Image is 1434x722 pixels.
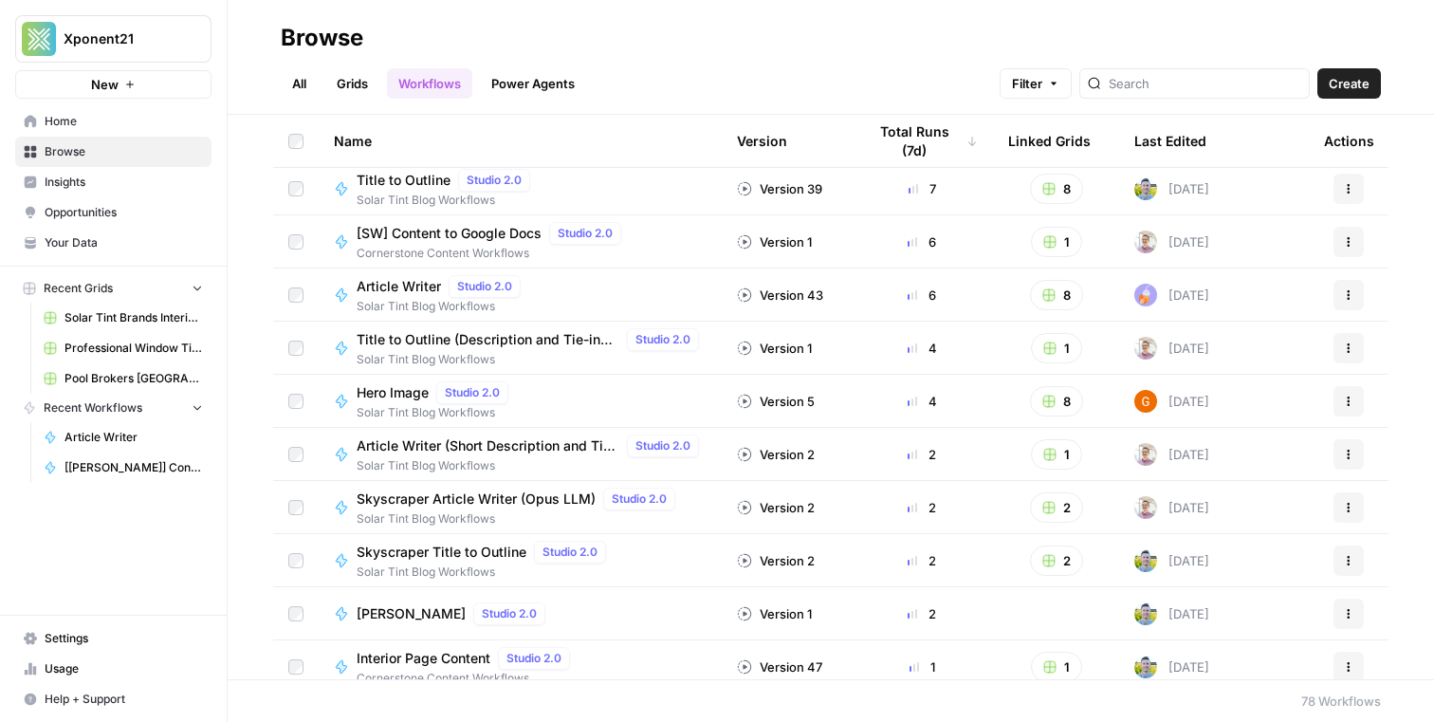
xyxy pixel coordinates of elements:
[737,392,815,411] div: Version 5
[1030,546,1083,576] button: 2
[45,234,203,251] span: Your Data
[1134,602,1157,625] img: 7o9iy2kmmc4gt2vlcbjqaas6vz7k
[467,172,522,189] span: Studio 2.0
[737,604,812,623] div: Version 1
[64,29,178,48] span: Xponent21
[542,544,597,561] span: Studio 2.0
[1134,284,1209,306] div: [DATE]
[334,488,707,528] a: Skyscraper Article Writer (Opus LLM)Studio 2.0Solar Tint Blog Workflows
[737,445,815,464] div: Version 2
[64,370,203,387] span: Pool Brokers [GEOGRAPHIC_DATA]
[866,445,978,464] div: 2
[35,363,211,394] a: Pool Brokers [GEOGRAPHIC_DATA]
[334,115,707,167] div: Name
[1030,280,1083,310] button: 8
[737,232,812,251] div: Version 1
[15,167,211,197] a: Insights
[1134,390,1157,413] img: pwix5m0vnd4oa9kxcotez4co3y0l
[357,490,596,509] span: Skyscraper Article Writer (Opus LLM)
[1030,386,1083,417] button: 8
[1000,68,1072,99] button: Filter
[445,384,500,401] span: Studio 2.0
[1134,656,1209,678] div: [DATE]
[1134,496,1209,519] div: [DATE]
[1134,115,1206,167] div: Last Edited
[1031,333,1082,363] button: 1
[357,351,707,368] span: Solar Tint Blog Workflows
[1031,227,1082,257] button: 1
[357,510,683,528] span: Solar Tint Blog Workflows
[1301,692,1381,711] div: 78 Workflows
[334,602,707,625] a: [PERSON_NAME]Studio 2.0
[357,298,528,315] span: Solar Tint Blog Workflows
[1134,177,1209,200] div: [DATE]
[64,459,203,476] span: [[PERSON_NAME]] Content to Google Docs
[1031,652,1082,682] button: 1
[281,68,318,99] a: All
[45,204,203,221] span: Opportunities
[1109,74,1301,93] input: Search
[15,137,211,167] a: Browse
[357,277,441,296] span: Article Writer
[334,328,707,368] a: Title to Outline (Description and Tie-in Test)Studio 2.0Solar Tint Blog Workflows
[91,75,119,94] span: New
[866,286,978,305] div: 6
[1134,337,1209,360] div: [DATE]
[357,404,516,421] span: Solar Tint Blog Workflows
[64,429,203,446] span: Article Writer
[866,551,978,570] div: 2
[15,684,211,714] button: Help + Support
[357,171,450,190] span: Title to Outline
[866,657,978,676] div: 1
[334,169,707,209] a: Title to OutlineStudio 2.0Solar Tint Blog Workflows
[334,541,707,581] a: Skyscraper Title to OutlineStudio 2.0Solar Tint Blog Workflows
[1134,656,1157,678] img: 7o9iy2kmmc4gt2vlcbjqaas6vz7k
[506,650,561,667] span: Studio 2.0
[866,232,978,251] div: 6
[45,630,203,647] span: Settings
[64,309,203,326] span: Solar Tint Brands Interior Page Content
[387,68,472,99] a: Workflows
[737,115,787,167] div: Version
[357,649,490,668] span: Interior Page Content
[737,179,822,198] div: Version 39
[480,68,586,99] a: Power Agents
[1134,231,1157,253] img: rnewfn8ozkblbv4ke1ie5hzqeirw
[357,192,538,209] span: Solar Tint Blog Workflows
[1134,443,1209,466] div: [DATE]
[15,654,211,684] a: Usage
[866,339,978,358] div: 4
[866,115,978,167] div: Total Runs (7d)
[64,340,203,357] span: Professional Window Tinting
[357,457,707,474] span: Solar Tint Blog Workflows
[635,437,690,454] span: Studio 2.0
[1134,337,1157,360] img: rnewfn8ozkblbv4ke1ie5hzqeirw
[281,23,363,53] div: Browse
[15,623,211,654] a: Settings
[737,498,815,517] div: Version 2
[357,245,629,262] span: Cornerstone Content Workflows
[45,660,203,677] span: Usage
[15,197,211,228] a: Opportunities
[35,333,211,363] a: Professional Window Tinting
[737,339,812,358] div: Version 1
[457,278,512,295] span: Studio 2.0
[357,436,619,455] span: Article Writer (Short Description and Tie In Test)
[1134,390,1209,413] div: [DATE]
[737,657,822,676] div: Version 47
[357,543,526,562] span: Skyscraper Title to Outline
[35,422,211,453] a: Article Writer
[1134,443,1157,466] img: rnewfn8ozkblbv4ke1ie5hzqeirw
[45,691,203,708] span: Help + Support
[44,399,142,417] span: Recent Workflows
[635,331,690,348] span: Studio 2.0
[15,274,211,303] button: Recent Grids
[1324,115,1374,167] div: Actions
[45,174,203,191] span: Insights
[612,491,667,508] span: Studio 2.0
[15,15,211,63] button: Workspace: Xponent21
[45,143,203,160] span: Browse
[357,564,614,581] span: Solar Tint Blog Workflows
[15,228,211,258] a: Your Data
[357,224,542,243] span: [SW] Content to Google Docs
